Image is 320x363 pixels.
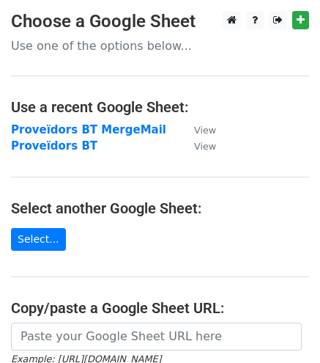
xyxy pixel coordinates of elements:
input: Paste your Google Sheet URL here [11,323,302,351]
small: View [194,125,216,136]
h4: Select another Google Sheet: [11,199,309,217]
a: Proveïdors BT [11,139,97,153]
a: Select... [11,228,66,251]
a: View [179,139,216,153]
h4: Use a recent Google Sheet: [11,98,309,116]
h4: Copy/paste a Google Sheet URL: [11,299,309,317]
h3: Choose a Google Sheet [11,11,309,32]
p: Use one of the options below... [11,38,309,54]
small: View [194,141,216,152]
a: View [179,123,216,136]
a: Proveïdors BT MergeMail [11,123,166,136]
